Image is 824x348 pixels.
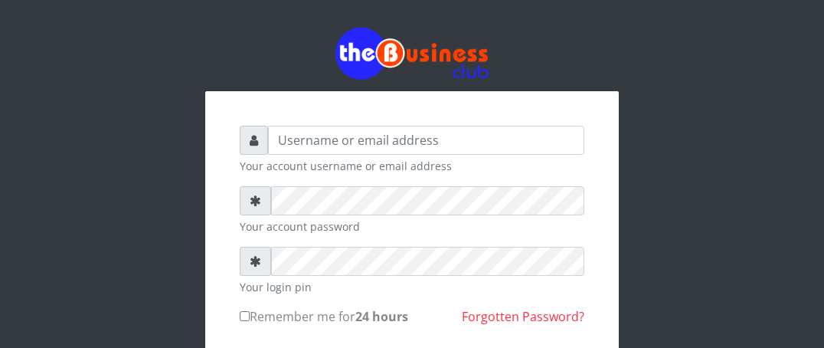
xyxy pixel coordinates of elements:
[240,279,584,295] small: Your login pin
[355,308,408,325] b: 24 hours
[240,158,584,174] small: Your account username or email address
[462,308,584,325] a: Forgotten Password?
[268,126,584,155] input: Username or email address
[240,307,408,326] label: Remember me for
[240,218,584,235] small: Your account password
[240,311,250,321] input: Remember me for24 hours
